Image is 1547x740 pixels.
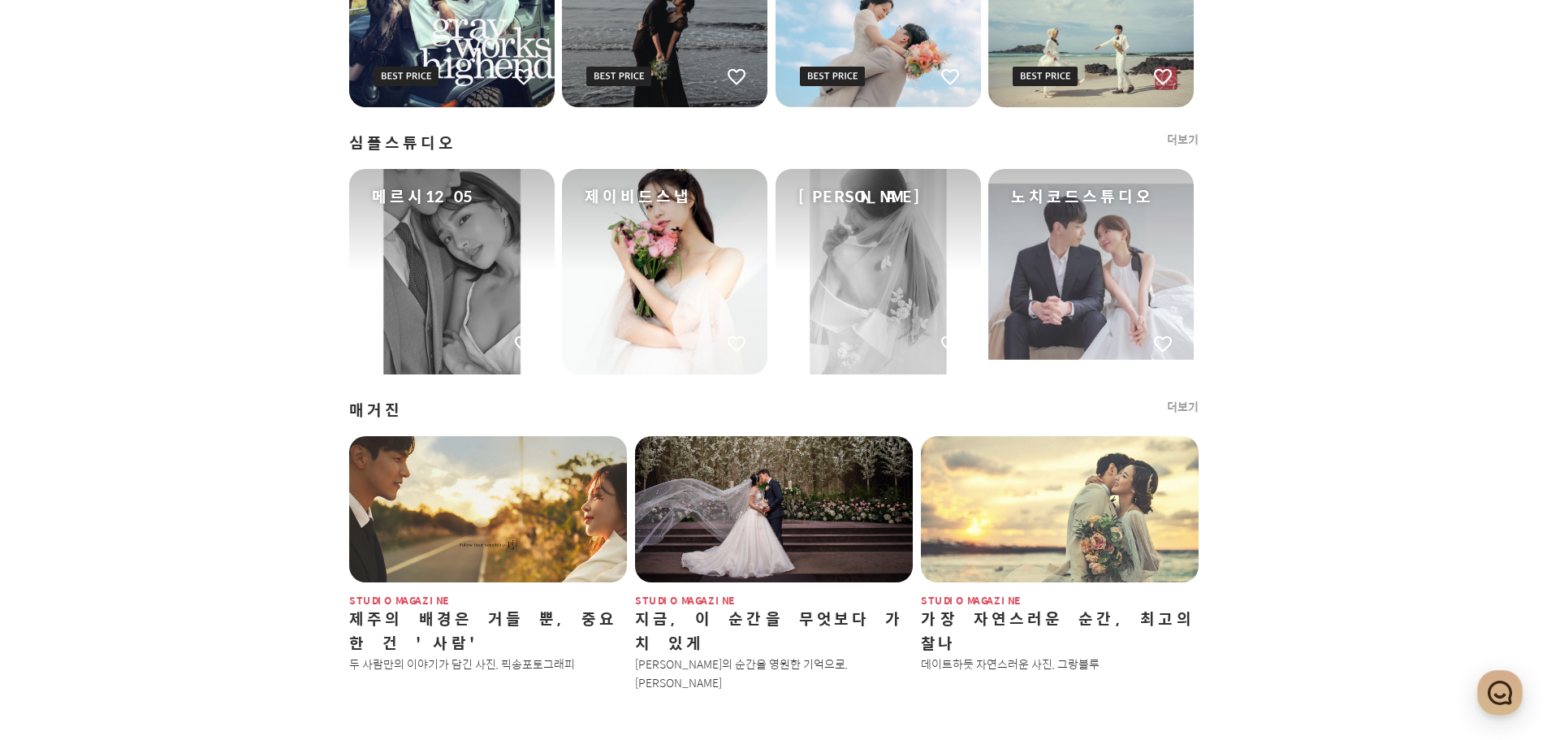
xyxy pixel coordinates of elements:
[374,67,439,86] img: icon-bp-label2.9f32ef38.svg
[1167,399,1199,415] a: 더보기
[349,655,627,673] p: 두 사람만의 이야기가 담긴 사진, 픽송포토그래피
[349,436,627,673] a: studio magazine제주의 배경은 거들 뿐, 중요한 건 '사람'두 사람만의 이야기가 담긴 사진, 픽송포토그래피
[349,606,617,655] label: 제주의 배경은 거들 뿐, 중요한 건 '사람'
[921,436,1199,673] a: studio magazine가장 자연스러운 순간, 최고의 찰나데이트하듯 자연스러운 사진, 그랑블루
[586,67,651,86] img: icon-bp-label2.9f32ef38.svg
[635,436,913,692] a: studio magazine지금, 이 순간을 무엇보다 가치 있게[PERSON_NAME]의 순간을 영원한 기억으로, [PERSON_NAME]
[349,169,555,374] a: 메르시1205
[635,606,905,655] label: 지금, 이 순간을 무엇보다 가치 있게
[988,169,1194,374] a: 노치코드스튜디오
[1011,185,1154,208] span: 노치코드스튜디오
[798,185,920,208] span: [PERSON_NAME]
[149,540,168,553] span: 대화
[635,655,913,692] p: [PERSON_NAME]의 순간을 영원한 기억으로, [PERSON_NAME]
[921,595,1199,606] span: studio magazine
[51,539,61,552] span: 홈
[349,132,456,154] span: 심플스튜디오
[921,655,1199,673] p: 데이트하듯 자연스러운 사진, 그랑블루
[585,185,692,208] span: 제이비드스냅
[107,515,210,556] a: 대화
[349,595,627,606] span: studio magazine
[800,67,865,86] img: icon-bp-label2.9f32ef38.svg
[349,399,403,422] span: 매거진
[562,169,767,374] a: 제이비드스냅
[776,169,981,374] a: [PERSON_NAME]
[921,606,1195,655] label: 가장 자연스러운 순간, 최고의 찰나
[1013,67,1078,86] img: icon-bp-label2.9f32ef38.svg
[372,185,472,208] span: 메르시1205
[1167,132,1199,148] a: 더보기
[210,515,312,556] a: 설정
[635,595,913,606] span: studio magazine
[251,539,270,552] span: 설정
[5,515,107,556] a: 홈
